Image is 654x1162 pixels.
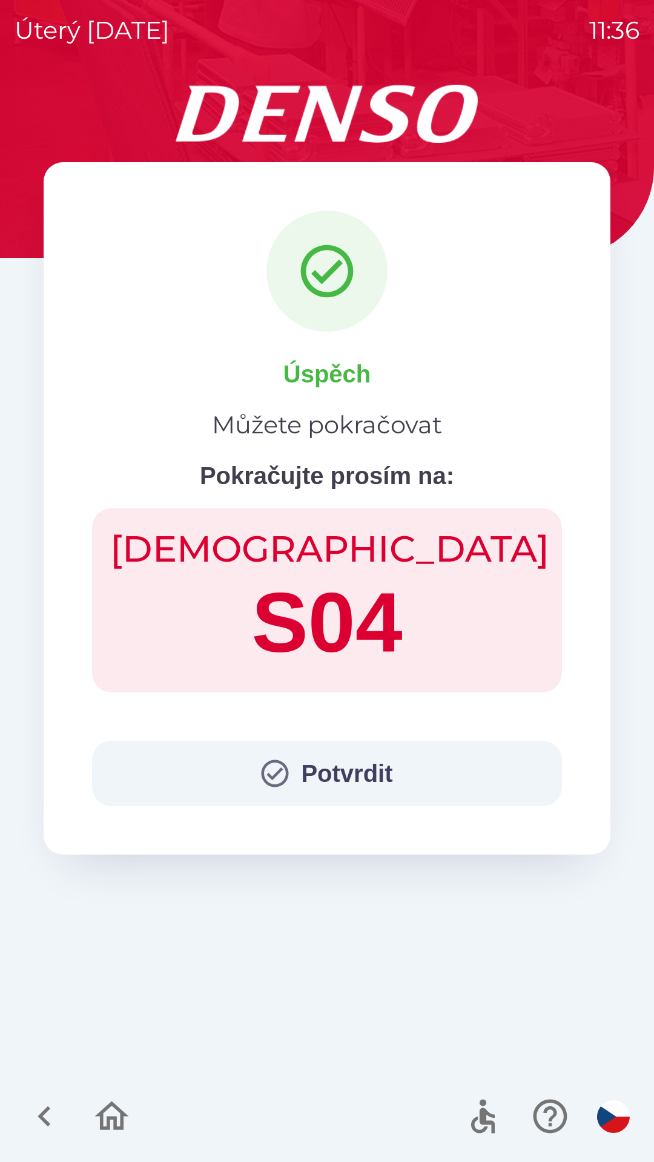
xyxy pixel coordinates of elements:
img: Logo [44,85,610,143]
p: Úspěch [283,356,371,392]
p: Můžete pokračovat [212,407,442,443]
p: Pokračujte prosím na: [200,458,454,494]
p: 11:36 [589,12,639,48]
h1: S04 [110,571,544,674]
h2: [DEMOGRAPHIC_DATA] [110,527,544,571]
p: úterý [DATE] [15,12,170,48]
img: cs flag [597,1100,630,1133]
button: Potvrdit [92,741,562,806]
